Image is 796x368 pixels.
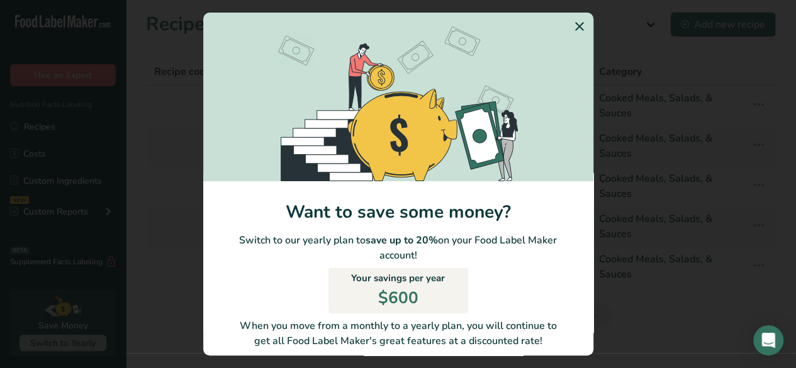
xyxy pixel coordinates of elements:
[753,325,783,355] div: Open Intercom Messenger
[203,233,593,263] p: Switch to our yearly plan to on your Food Label Maker account!
[203,201,593,223] h1: Want to save some money?
[351,271,445,286] p: Your savings per year
[366,233,438,247] b: save up to 20%
[213,318,583,348] p: When you move from a monthly to a yearly plan, you will continue to get all Food Label Maker's gr...
[378,286,418,310] p: $600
